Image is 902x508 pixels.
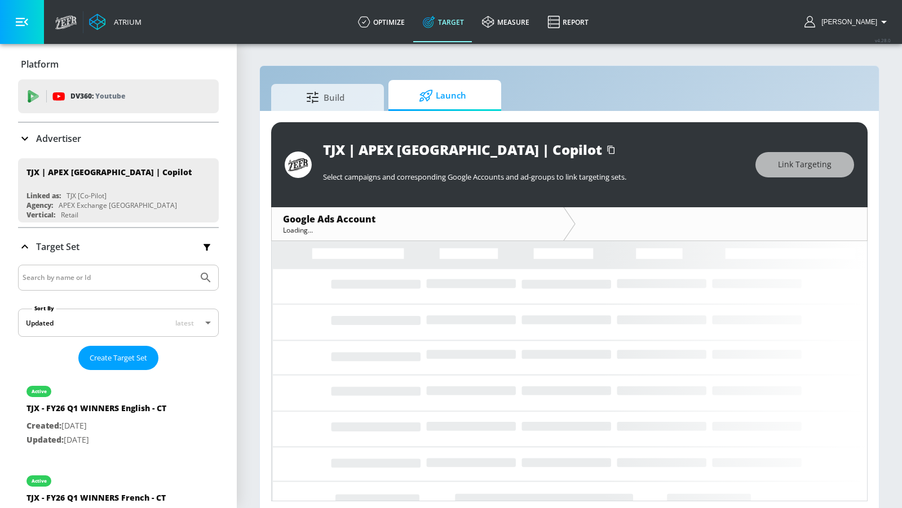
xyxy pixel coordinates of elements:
[89,14,142,30] a: Atrium
[18,375,219,455] div: activeTJX - FY26 Q1 WINNERS English - CTCreated:[DATE]Updated:[DATE]
[32,478,47,484] div: active
[18,48,219,80] div: Platform
[538,2,598,42] a: Report
[26,403,166,419] div: TJX - FY26 Q1 WINNERS English - CT
[36,132,81,145] p: Advertiser
[26,318,54,328] div: Updated
[26,433,166,447] p: [DATE]
[18,123,219,154] div: Advertiser
[18,79,219,113] div: DV360: Youtube
[26,434,64,445] span: Updated:
[95,90,125,102] p: Youtube
[26,210,55,220] div: Vertical:
[70,90,125,103] p: DV360:
[26,191,61,200] div: Linked as:
[32,305,56,312] label: Sort By
[323,172,744,182] p: Select campaigns and corresponding Google Accounts and ad-groups to link targeting sets.
[323,140,602,159] div: TJX | APEX [GEOGRAPHIC_DATA] | Copilot
[109,17,142,27] div: Atrium
[400,82,485,109] span: Launch
[18,158,219,222] div: TJX | APEX [GEOGRAPHIC_DATA] | CopilotLinked as:TJX [Co-Pilot]Agency:APEX Exchange [GEOGRAPHIC_DA...
[804,15,891,29] button: [PERSON_NAME]
[26,167,192,177] div: TJX | APEX [GEOGRAPHIC_DATA] | Copilot
[26,200,53,210] div: Agency:
[349,2,414,42] a: optimize
[21,58,59,70] p: Platform
[26,420,61,431] span: Created:
[67,191,107,200] div: TJX [Co-Pilot]
[817,18,877,26] span: login as: anthony.tran@zefr.com
[282,84,368,111] span: Build
[175,318,194,328] span: latest
[78,346,158,370] button: Create Target Set
[32,389,47,394] div: active
[23,270,193,285] input: Search by name or Id
[272,207,563,240] div: Google Ads AccountLoading...
[90,351,147,364] span: Create Target Set
[414,2,473,42] a: Target
[875,37,891,43] span: v 4.28.0
[61,210,78,220] div: Retail
[59,200,177,210] div: APEX Exchange [GEOGRAPHIC_DATA]
[283,225,552,235] div: Loading...
[473,2,538,42] a: measure
[283,213,552,225] div: Google Ads Account
[36,240,79,253] p: Target Set
[18,228,219,265] div: Target Set
[26,419,166,433] p: [DATE]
